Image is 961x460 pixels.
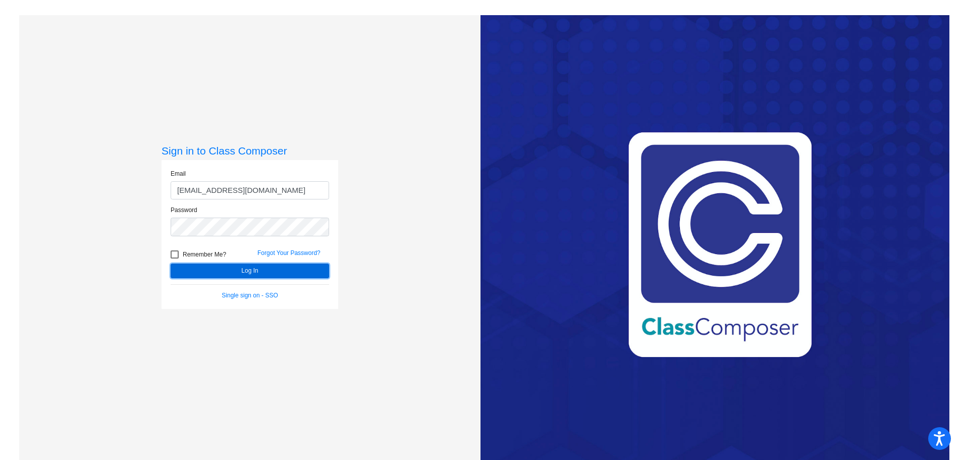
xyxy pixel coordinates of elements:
a: Forgot Your Password? [257,249,321,257]
h3: Sign in to Class Composer [162,144,338,157]
a: Single sign on - SSO [222,292,278,299]
button: Log In [171,264,329,278]
label: Email [171,169,186,178]
label: Password [171,206,197,215]
span: Remember Me? [183,248,226,261]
